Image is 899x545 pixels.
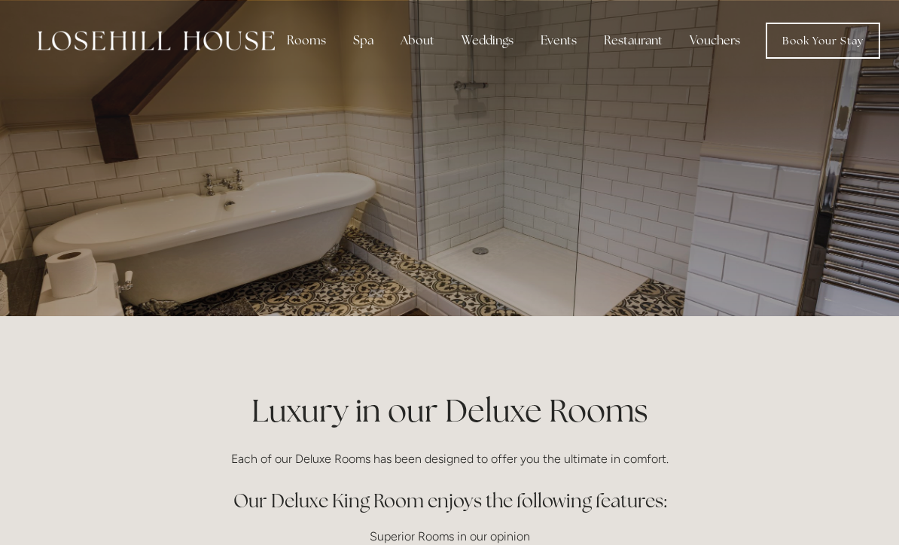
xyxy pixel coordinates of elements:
p: Each of our Deluxe Rooms has been designed to offer you the ultimate in comfort. [90,449,809,469]
img: Losehill House [38,31,275,50]
div: Restaurant [592,26,675,56]
a: Book Your Stay [766,23,880,59]
h1: Luxury in our Deluxe Rooms [90,388,809,433]
div: About [389,26,446,56]
div: Spa [341,26,386,56]
div: Weddings [449,26,526,56]
h2: Our Deluxe King Room enjoys the following features: [90,488,809,514]
a: Vouchers [678,26,752,56]
div: Rooms [275,26,338,56]
div: Events [529,26,589,56]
